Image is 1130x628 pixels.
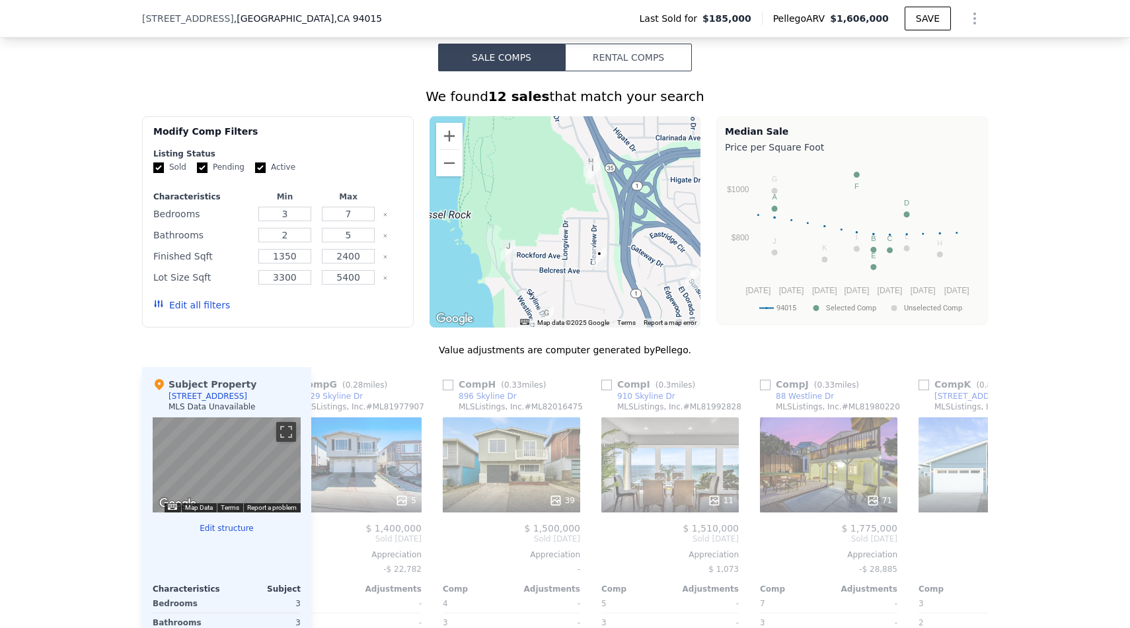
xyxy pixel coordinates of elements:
span: ( miles) [337,380,393,390]
span: 0.33 [504,380,522,390]
svg: A chart. [725,157,979,322]
span: 0.3 [658,380,671,390]
span: $185,000 [702,12,751,25]
button: Keyboard shortcuts [520,319,529,325]
span: 5 [601,599,607,608]
div: Map [153,417,301,512]
text: [DATE] [911,286,936,295]
span: , CA 94015 [334,13,382,24]
text: [DATE] [878,286,903,295]
div: Adjustments [670,584,739,594]
div: 226 Sunshine Dr [685,267,700,289]
span: $ 1,775,000 [841,523,897,534]
button: Map Data [185,503,213,512]
div: 896 Skyline Dr [584,155,598,178]
span: -$ 28,885 [859,565,897,574]
span: Sold [DATE] [601,534,739,544]
text: [DATE] [812,286,837,295]
div: 71 [866,494,892,507]
input: Active [255,162,266,173]
span: ( miles) [809,380,864,390]
span: 0.8 [979,380,992,390]
div: 1329 Skyline Dr [539,306,554,329]
div: 39 [549,494,575,507]
label: Sold [153,162,186,173]
button: Clear [383,233,388,238]
span: Sold [DATE] [760,534,897,544]
text: 94015 [776,304,796,312]
div: MLSListings, Inc. # ML81984729 [934,401,1059,412]
button: Clear [383,254,388,260]
a: 910 Skyline Dr [601,391,675,401]
div: 88 Westline Dr [776,391,834,401]
div: Listing Status [153,149,402,159]
div: Comp J [760,378,864,391]
button: Zoom out [436,150,463,176]
button: SAVE [905,7,951,30]
div: - [673,594,739,613]
label: Active [255,162,295,173]
div: [STREET_ADDRESS] [169,391,247,401]
div: Max [319,192,377,202]
a: Report a problem [247,504,297,511]
div: Comp [601,584,670,594]
div: Lot Size Sqft [153,268,250,287]
span: 3 [919,599,924,608]
input: Pending [197,162,207,173]
a: 1329 Skyline Dr [284,391,363,401]
a: Terms (opens in new tab) [617,319,636,326]
div: Comp [919,584,987,594]
text: E [871,252,876,260]
div: Comp [443,584,511,594]
text: H [937,239,942,247]
button: Clear [383,275,388,281]
a: 896 Skyline Dr [443,391,517,401]
div: Bedrooms [153,594,224,613]
text: [DATE] [944,286,969,295]
a: Open this area in Google Maps (opens a new window) [156,495,200,512]
button: Keyboard shortcuts [168,504,177,510]
text: J [772,237,776,245]
span: ( miles) [650,380,700,390]
div: Value adjustments are computer generated by Pellego . [142,343,988,357]
button: Zoom in [436,123,463,149]
div: Comp H [443,378,551,391]
div: - [514,594,580,613]
span: Pellego ARV [773,12,831,25]
span: [STREET_ADDRESS] [142,12,234,25]
div: 910 Skyline Dr [585,162,600,184]
span: Sold [DATE] [919,534,1056,544]
span: Last Sold for [640,12,703,25]
a: 88 Westline Dr [760,391,834,401]
span: 7 [760,599,765,608]
span: Sold [DATE] [284,534,422,544]
text: C [887,234,893,242]
span: $1,606,000 [830,13,889,24]
div: Bathrooms [153,226,250,244]
div: Appreciation [760,549,897,560]
div: Bedrooms [153,205,250,223]
text: L [905,232,909,240]
div: Subject [227,584,301,594]
button: Sale Comps [438,44,565,71]
div: MLSListings, Inc. # ML81992828 [617,401,741,412]
div: 910 Skyline Dr [617,391,675,401]
text: $800 [732,233,749,242]
div: Price per Square Foot [725,138,979,157]
div: Adjustments [829,584,897,594]
div: MLSListings, Inc. # ML81980220 [776,401,900,412]
span: Map data ©2025 Google [537,319,609,326]
a: Terms (opens in new tab) [221,504,239,511]
span: 0.28 [346,380,363,390]
div: MLS Data Unavailable [169,401,256,412]
button: Show Options [961,5,988,32]
div: Comp I [601,378,700,391]
text: [DATE] [745,286,771,295]
a: [STREET_ADDRESS][PERSON_NAME] [919,391,1072,401]
button: Edit all filters [153,298,230,312]
span: Sold [DATE] [443,534,580,544]
button: Toggle fullscreen view [276,422,296,442]
div: Appreciation [443,549,580,560]
div: 88 Westline Dr [501,240,515,262]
